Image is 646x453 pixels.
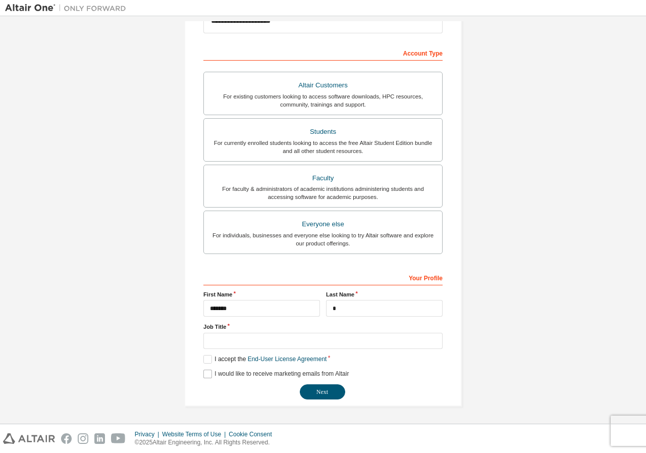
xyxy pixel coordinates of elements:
[203,323,443,331] label: Job Title
[61,433,72,444] img: facebook.svg
[203,370,349,378] label: I would like to receive marketing emails from Altair
[78,433,88,444] img: instagram.svg
[210,92,436,109] div: For existing customers looking to access software downloads, HPC resources, community, trainings ...
[210,217,436,231] div: Everyone else
[3,433,55,444] img: altair_logo.svg
[203,44,443,61] div: Account Type
[5,3,131,13] img: Altair One
[229,430,278,438] div: Cookie Consent
[248,356,327,363] a: End-User License Agreement
[135,430,162,438] div: Privacy
[203,269,443,285] div: Your Profile
[210,125,436,139] div: Students
[203,355,327,364] label: I accept the
[210,139,436,155] div: For currently enrolled students looking to access the free Altair Student Edition bundle and all ...
[210,231,436,247] div: For individuals, businesses and everyone else looking to try Altair software and explore our prod...
[300,384,345,399] button: Next
[210,171,436,185] div: Faculty
[326,290,443,298] label: Last Name
[203,290,320,298] label: First Name
[162,430,229,438] div: Website Terms of Use
[210,185,436,201] div: For faculty & administrators of academic institutions administering students and accessing softwa...
[94,433,105,444] img: linkedin.svg
[135,438,278,447] p: © 2025 Altair Engineering, Inc. All Rights Reserved.
[111,433,126,444] img: youtube.svg
[210,78,436,92] div: Altair Customers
